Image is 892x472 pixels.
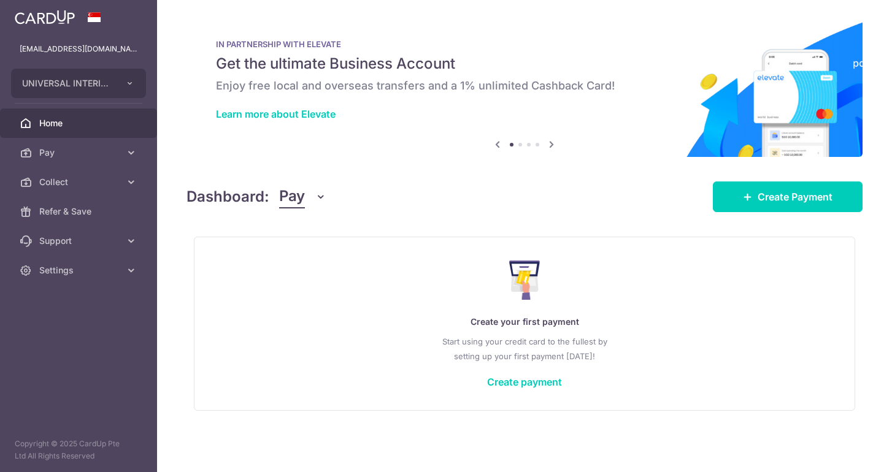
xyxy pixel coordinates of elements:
[28,9,53,20] span: Help
[279,185,326,208] button: Pay
[216,54,833,74] h5: Get the ultimate Business Account
[219,334,830,364] p: Start using your credit card to the fullest by setting up your first payment [DATE]!
[186,186,269,208] h4: Dashboard:
[20,43,137,55] p: [EMAIL_ADDRESS][DOMAIN_NAME]
[186,20,863,157] img: Renovation banner
[39,117,120,129] span: Home
[39,264,120,276] span: Settings
[39,235,120,247] span: Support
[279,185,305,208] span: Pay
[216,78,833,93] h6: Enjoy free local and overseas transfers and a 1% unlimited Cashback Card!
[39,147,120,159] span: Pay
[758,189,832,204] span: Create Payment
[39,176,120,188] span: Collect
[219,314,830,329] p: Create your first payment
[216,108,336,120] a: Learn more about Elevate
[216,39,833,49] p: IN PARTNERSHIP WITH ELEVATE
[39,205,120,218] span: Refer & Save
[509,261,540,300] img: Make Payment
[15,10,75,25] img: CardUp
[713,181,863,212] a: Create Payment
[22,77,113,89] span: UNIVERSAL INTERIOR SUPPLY PTE. LTD.
[11,69,146,98] button: UNIVERSAL INTERIOR SUPPLY PTE. LTD.
[487,376,562,388] a: Create payment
